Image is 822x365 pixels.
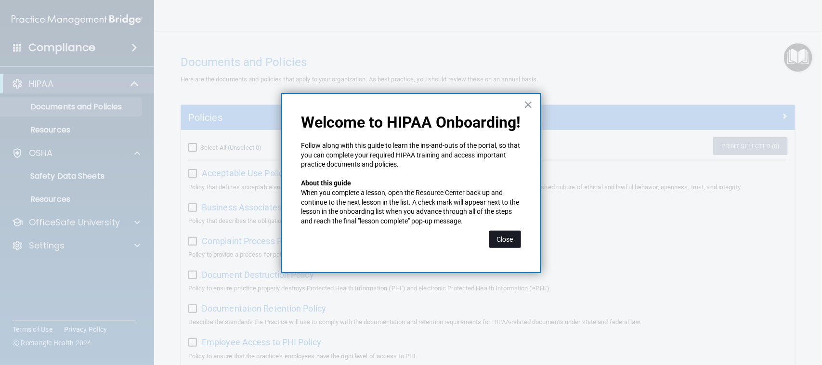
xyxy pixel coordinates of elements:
[301,179,352,187] strong: About this guide
[301,188,521,226] p: When you complete a lesson, open the Resource Center back up and continue to the next lesson in t...
[301,141,521,169] p: Follow along with this guide to learn the ins-and-outs of the portal, so that you can complete yo...
[489,231,521,248] button: Close
[301,113,521,131] p: Welcome to HIPAA Onboarding!
[524,97,533,112] button: Close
